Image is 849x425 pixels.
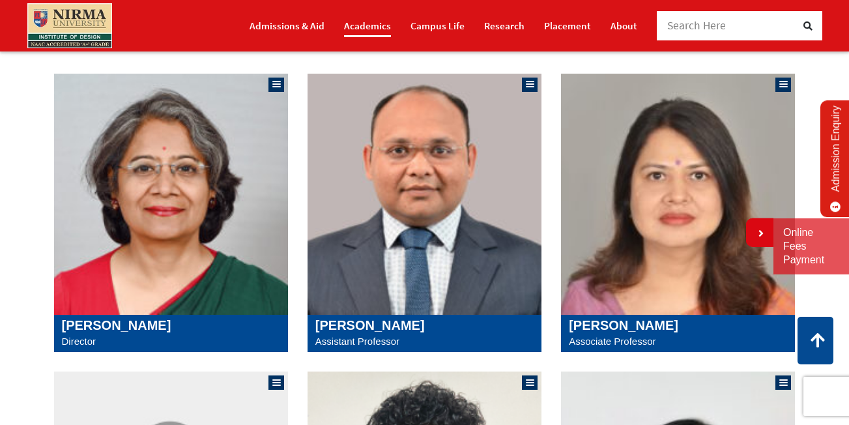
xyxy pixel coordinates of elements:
span: Search Here [667,18,727,33]
p: Associate Professor [569,333,787,350]
a: Online Fees Payment [783,226,839,267]
h5: [PERSON_NAME] [569,317,787,333]
p: Director [62,333,280,350]
a: About [611,14,637,37]
h5: [PERSON_NAME] [315,317,534,333]
img: Kanupriya Taneja [561,74,795,315]
a: [PERSON_NAME] Director [62,317,280,350]
a: [PERSON_NAME] Assistant Professor [315,317,534,350]
a: Campus Life [410,14,465,37]
a: Academics [344,14,391,37]
a: Admissions & Aid [250,14,324,37]
a: [PERSON_NAME] Associate Professor [569,317,787,350]
img: Ajay Goyal [308,74,541,315]
a: Research [484,14,525,37]
p: Assistant Professor [315,333,534,350]
img: Sangita Shroff [54,74,288,315]
img: main_logo [27,3,112,48]
a: Placement [544,14,591,37]
h5: [PERSON_NAME] [62,317,280,333]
